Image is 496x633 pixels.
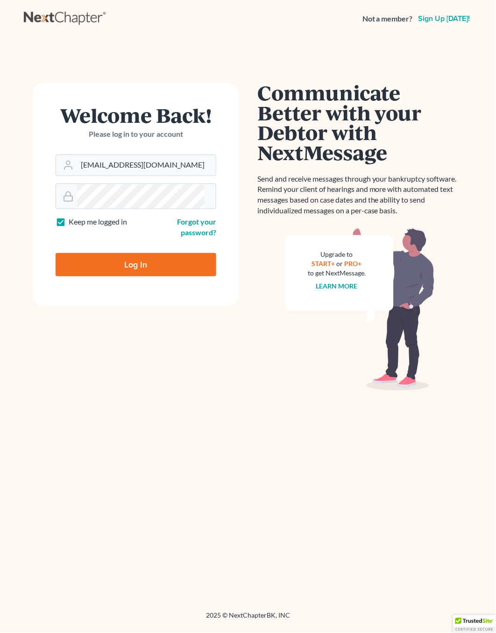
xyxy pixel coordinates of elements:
div: 2025 © NextChapterBK, INC [24,611,472,628]
input: Log In [56,253,216,276]
input: Email Address [77,155,216,176]
label: Keep me logged in [69,217,127,227]
a: Forgot your password? [177,217,216,237]
a: PRO+ [345,260,362,267]
div: TrustedSite Certified [453,615,496,633]
img: nextmessage_bg-59042aed3d76b12b5cd301f8e5b87938c9018125f34e5fa2b7a6b67550977c72.svg [285,227,435,391]
h1: Welcome Back! [56,105,216,125]
p: Please log in to your account [56,129,216,140]
div: Upgrade to [308,250,366,259]
a: START+ [312,260,335,267]
h1: Communicate Better with your Debtor with NextMessage [257,83,463,162]
a: Learn more [316,282,358,290]
span: or [337,260,343,267]
strong: Not a member? [362,14,413,24]
div: to get NextMessage. [308,268,366,278]
a: Sign up [DATE]! [417,15,472,22]
p: Send and receive messages through your bankruptcy software. Remind your client of hearings and mo... [257,174,463,216]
